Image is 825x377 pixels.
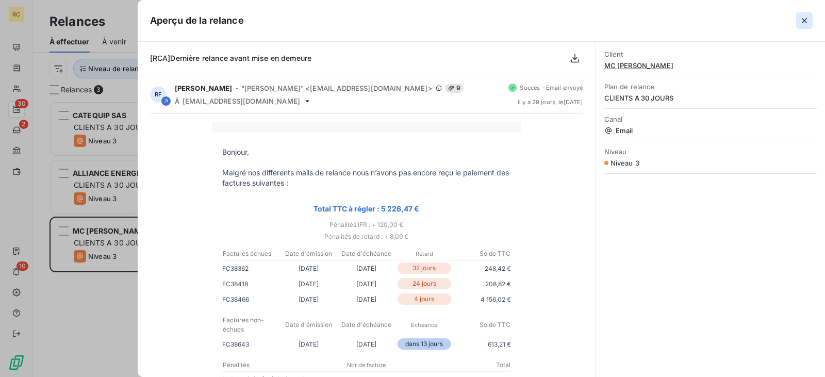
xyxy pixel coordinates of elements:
[222,339,280,350] p: FC38643
[338,294,395,305] p: [DATE]
[398,263,451,274] p: 32 jours
[453,263,511,274] p: 248,42 €
[222,294,280,305] p: FC38466
[280,339,338,350] p: [DATE]
[150,54,311,62] span: [RCA]Dernière relance avant mise en demeure
[236,85,238,91] span: -
[223,249,279,258] p: Factures échues
[790,342,815,367] iframe: Intercom live chat
[610,159,639,167] span: Niveau 3
[175,84,233,92] span: [PERSON_NAME]
[212,231,521,242] p: Pénalités de retard : + 8,09 €
[445,84,464,93] span: 9
[604,83,817,91] span: Plan de relance
[396,320,453,330] p: Échéance
[518,99,583,105] span: il y a 29 jours , le [DATE]
[212,219,521,231] p: Pénalités IFR : + 120,00 €
[222,278,280,289] p: FC38418
[222,147,511,157] p: Bonjour,
[604,50,817,58] span: Client
[604,94,817,102] span: CLIENTS A 30 JOURS
[398,278,451,289] p: 24 jours
[183,97,300,105] span: [EMAIL_ADDRESS][DOMAIN_NAME]
[396,249,453,258] p: Retard
[398,338,451,350] p: dans 13 jours
[338,263,395,274] p: [DATE]
[280,263,338,274] p: [DATE]
[280,249,337,258] p: Date d'émission
[280,294,338,305] p: [DATE]
[338,249,395,258] p: Date d'échéance
[604,115,817,123] span: Canal
[520,85,583,91] span: Succès - Email envoyé
[223,316,279,334] p: Factures non-échues
[604,61,817,70] span: MC [PERSON_NAME]
[338,278,395,289] p: [DATE]
[454,320,510,330] p: Solde TTC
[150,13,244,28] h5: Aperçu de la relance
[453,339,511,350] p: 613,21 €
[453,278,511,289] p: 208,82 €
[604,147,817,156] span: Niveau
[223,360,318,370] p: Pénalités
[454,249,510,258] p: Solde TTC
[280,320,337,330] p: Date d'émission
[415,360,510,370] p: Total
[280,278,338,289] p: [DATE]
[604,126,817,135] span: Email
[175,97,179,105] span: À
[222,168,511,188] p: Malgré nos différents mails de relance nous n’avons pas encore reçu le paiement des factures suiv...
[453,294,511,305] p: 4 156,02 €
[398,293,451,305] p: 4 jours
[319,360,414,370] p: Nbr de facture
[338,339,395,350] p: [DATE]
[241,84,433,92] span: "[PERSON_NAME]" <[EMAIL_ADDRESS][DOMAIN_NAME]>
[222,203,511,215] p: Total TTC à régler : 5 226,47 €
[150,86,167,103] div: RF
[338,320,395,330] p: Date d'échéance
[222,263,280,274] p: FC38362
